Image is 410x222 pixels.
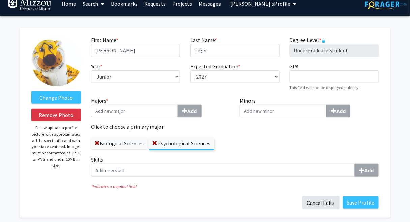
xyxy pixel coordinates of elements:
[365,167,374,174] b: Add
[31,109,81,121] button: Remove Photo
[31,91,81,104] label: ChangeProfile Picture
[190,62,240,70] label: Expected Graduation
[31,36,82,86] img: Profile Picture
[230,0,290,7] span: [PERSON_NAME]'s Profile
[326,105,350,117] button: Minors
[91,156,379,177] label: Skills
[290,62,299,70] label: GPA
[91,138,147,149] label: Biological Sciences
[302,196,340,209] button: Cancel Edits
[290,36,326,44] label: Degree Level
[91,97,230,117] label: Majors
[149,138,214,149] label: Psychological Sciences
[290,85,360,90] small: This field will not be displayed publicly.
[91,164,355,177] input: SkillsAdd
[240,97,379,117] label: Minors
[91,123,230,131] label: Click to choose a primary major:
[336,108,346,114] b: Add
[355,164,379,177] button: Skills
[31,125,81,169] p: Please upload a profile picture with approximately a 1:1 aspect ratio and with your face centered...
[190,36,217,44] label: Last Name
[91,183,379,190] i: Indicates a required field
[343,196,379,209] button: Save Profile
[91,105,178,117] input: Majors*Add
[322,39,326,43] svg: This information is provided and automatically updated by University of Missouri and is not edita...
[178,105,202,117] button: Majors*
[188,108,197,114] b: Add
[91,62,103,70] label: Year
[240,105,327,117] input: MinorsAdd
[5,192,29,217] iframe: Chat
[91,36,119,44] label: First Name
